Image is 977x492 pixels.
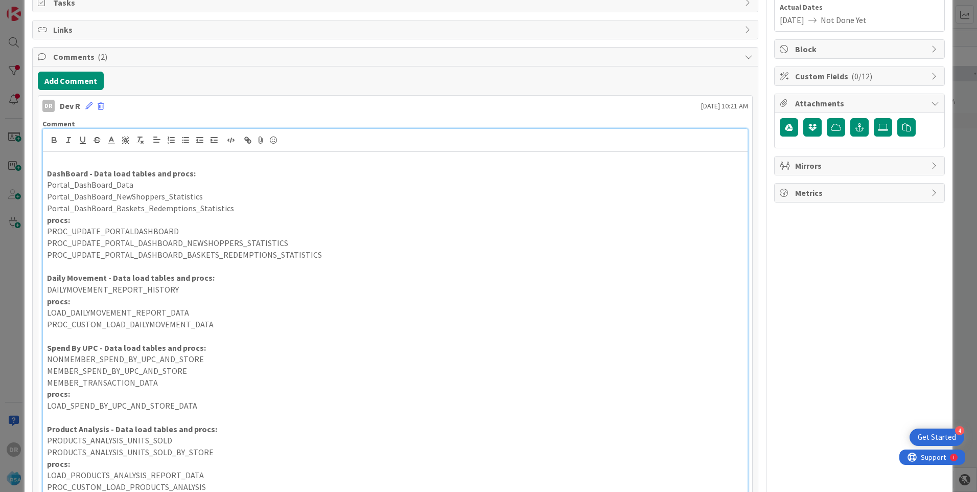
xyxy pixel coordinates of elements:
span: Block [795,43,926,55]
p: LOAD_SPEND_BY_UPC_AND_STORE_DATA [47,400,743,412]
div: DR [42,100,55,112]
button: Add Comment [38,72,104,90]
div: 1 [53,4,56,12]
p: LOAD_DAILYMOVEMENT_REPORT_DATA [47,307,743,319]
div: Dev R [60,100,80,112]
p: Portal_DashBoard_Data [47,179,743,191]
p: PROC_UPDATE_PORTALDASHBOARD [47,226,743,237]
p: MEMBER_SPEND_BY_UPC_AND_STORE [47,365,743,377]
p: PROC_UPDATE_PORTAL_DASHBOARD_BASKETS_REDEMPTIONS_STATISTICS [47,249,743,261]
span: [DATE] [780,14,804,26]
strong: Product Analysis - Data load tables and procs: [47,424,217,434]
strong: Spend By UPC - Data load tables and procs: [47,343,206,353]
p: PROC_UPDATE_PORTAL_DASHBOARD_NEWSHOPPERS_STATISTICS [47,237,743,249]
p: NONMEMBER_SPEND_BY_UPC_AND_STORE [47,353,743,365]
p: PRODUCTS_ANALYSIS_UNITS_SOLD_BY_STORE [47,446,743,458]
span: ( 2 ) [98,52,107,62]
strong: procs: [47,296,70,306]
span: Links [53,24,739,36]
span: Actual Dates [780,2,939,13]
span: Not Done Yet [821,14,867,26]
p: PROC_CUSTOM_LOAD_DAILYMOVEMENT_DATA [47,319,743,330]
p: Portal_DashBoard_Baskets_Redemptions_Statistics [47,203,743,214]
div: Get Started [918,432,956,442]
span: Mirrors [795,160,926,172]
strong: procs: [47,389,70,399]
span: Support [21,2,46,14]
span: ( 0/12 ) [851,71,872,81]
p: DAILYMOVEMENT_REPORT_HISTORY [47,284,743,296]
strong: DashBoard - Data load tables and procs: [47,168,196,178]
span: Metrics [795,187,926,199]
p: Portal_DashBoard_NewShoppers_Statistics [47,191,743,203]
span: Attachments [795,97,926,109]
strong: Daily Movement - Data load tables and procs: [47,273,215,283]
span: Custom Fields [795,70,926,82]
span: Comment [42,119,75,128]
strong: procs: [47,215,70,225]
span: Comments [53,51,739,63]
div: Open Get Started checklist, remaining modules: 4 [910,429,964,446]
p: MEMBER_TRANSACTION_DATA [47,377,743,389]
div: 4 [955,426,964,435]
strong: procs: [47,459,70,469]
p: PRODUCTS_ANALYSIS_UNITS_SOLD [47,435,743,446]
p: LOAD_PRODUCTS_ANALYSIS_REPORT_DATA [47,469,743,481]
span: [DATE] 10:21 AM [701,101,748,111]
